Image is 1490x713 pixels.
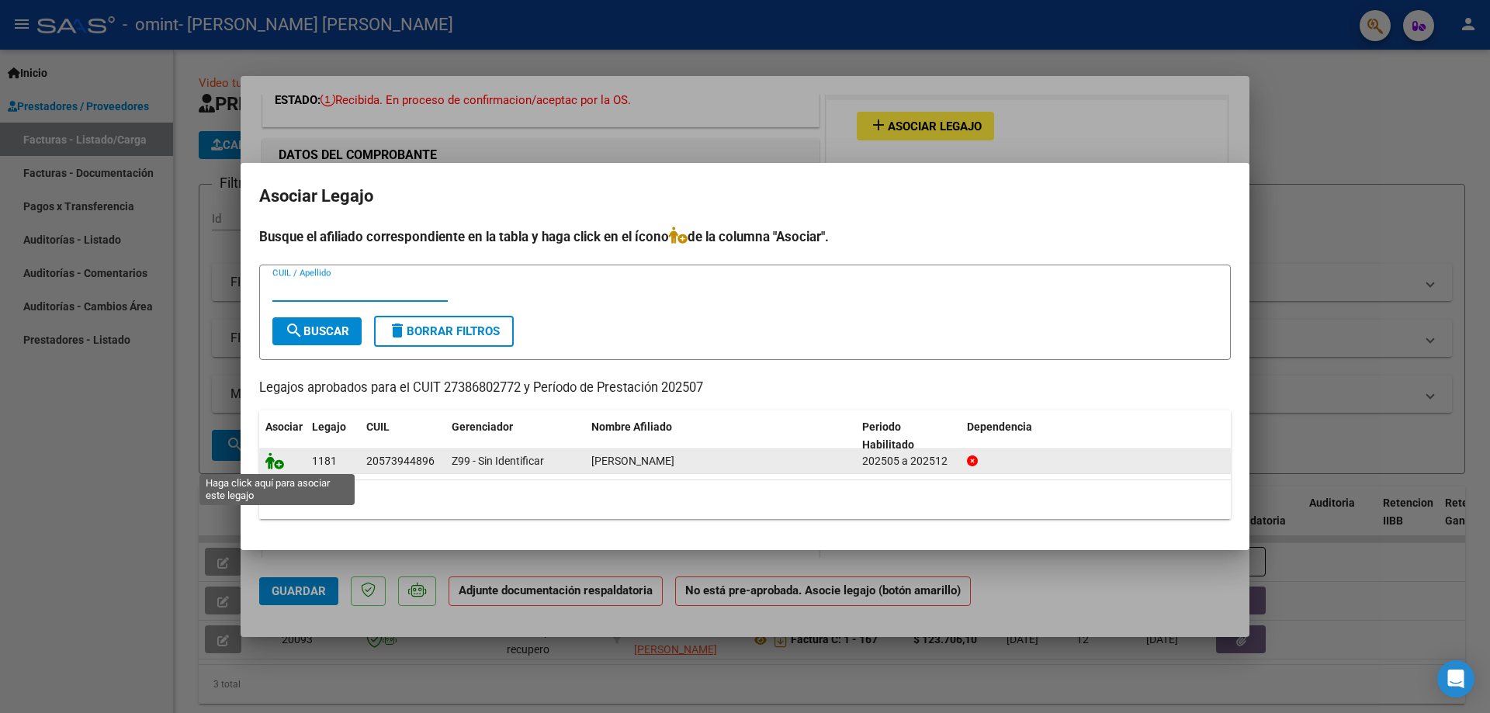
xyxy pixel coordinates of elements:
button: Borrar Filtros [374,316,514,347]
datatable-header-cell: Dependencia [961,410,1232,462]
div: 202505 a 202512 [862,452,955,470]
span: MOYANO BRUNO TADEO [591,455,674,467]
datatable-header-cell: Nombre Afiliado [585,410,856,462]
span: CUIL [366,421,390,433]
div: 1 registros [259,480,1231,519]
span: Dependencia [967,421,1032,433]
datatable-header-cell: Asociar [259,410,306,462]
span: Periodo Habilitado [862,421,914,451]
button: Buscar [272,317,362,345]
datatable-header-cell: CUIL [360,410,445,462]
h2: Asociar Legajo [259,182,1231,211]
span: Gerenciador [452,421,513,433]
span: Legajo [312,421,346,433]
span: Nombre Afiliado [591,421,672,433]
mat-icon: search [285,321,303,340]
span: Buscar [285,324,349,338]
span: Borrar Filtros [388,324,500,338]
h4: Busque el afiliado correspondiente en la tabla y haga click en el ícono de la columna "Asociar". [259,227,1231,247]
p: Legajos aprobados para el CUIT 27386802772 y Período de Prestación 202507 [259,379,1231,398]
datatable-header-cell: Legajo [306,410,360,462]
span: Asociar [265,421,303,433]
span: Z99 - Sin Identificar [452,455,544,467]
datatable-header-cell: Periodo Habilitado [856,410,961,462]
span: 1181 [312,455,337,467]
datatable-header-cell: Gerenciador [445,410,585,462]
div: 20573944896 [366,452,435,470]
mat-icon: delete [388,321,407,340]
div: Open Intercom Messenger [1437,660,1474,697]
